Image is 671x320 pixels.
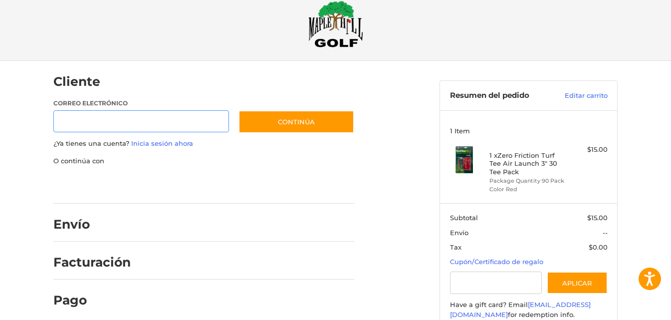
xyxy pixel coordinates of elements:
[589,243,608,251] span: $0.00
[552,91,608,101] a: Editar carrito
[547,272,608,294] button: Aplicar
[450,91,552,101] h3: Resumen del pedido
[450,258,543,266] a: Cupón/Certificado de regalo
[603,229,608,237] span: --
[450,243,461,251] span: Tax
[53,293,112,308] h2: Pago
[53,139,354,149] p: ¿Ya tienes una cuenta?
[53,217,112,232] h2: Envío
[450,214,478,222] span: Subtotal
[53,156,354,166] p: O continúa con
[450,272,542,294] input: Certificado de regalo o código de cupón
[489,185,566,194] li: Color Red
[238,110,354,133] button: Continúa
[53,255,131,270] h2: Facturación
[131,139,193,147] a: Inicia sesión ahora
[489,177,566,185] li: Package Quantity 90 Pack
[50,176,125,194] iframe: PayPal-paypal
[450,229,468,237] span: Envío
[489,151,566,176] h4: 1 x Zero Friction Turf Tee Air Launch 3" 30 Tee Pack
[135,176,210,194] iframe: PayPal-paylater
[450,127,608,135] h3: 1 Item
[587,214,608,222] span: $15.00
[53,74,112,89] h2: Cliente
[220,176,294,194] iframe: PayPal-venmo
[53,99,229,108] label: Correo electrónico
[308,0,363,47] img: Maple Hill Golf
[568,145,608,155] div: $15.00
